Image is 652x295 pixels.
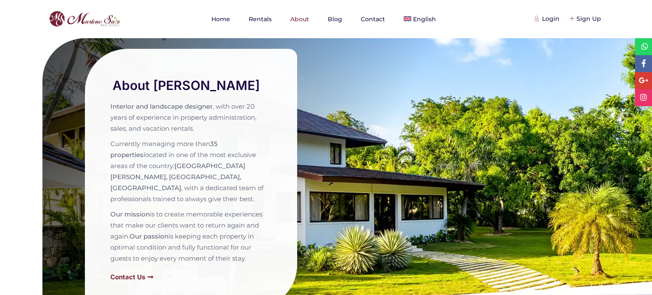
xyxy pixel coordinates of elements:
[413,15,436,23] span: English
[129,232,169,240] strong: Our passion
[110,274,145,280] span: Contact Us
[110,274,154,280] a: Contact Us
[110,138,272,205] p: Currently managing more than located in one of the most exclusive areas of the country: , with a ...
[110,209,272,264] p: is to create memorable experiences that make our clients want to return again and again. is keepi...
[47,9,122,29] img: logo
[110,210,150,218] strong: Our mission
[110,101,272,134] p: , with over 20 years of experience in property administration, sales, and vacation rentals.
[110,162,245,192] strong: [GEOGRAPHIC_DATA][PERSON_NAME], [GEOGRAPHIC_DATA], [GEOGRAPHIC_DATA]
[536,14,559,23] div: Login
[110,102,213,110] strong: Interior and landscape designer
[570,14,601,23] div: Sign Up
[112,79,270,93] h2: About [PERSON_NAME]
